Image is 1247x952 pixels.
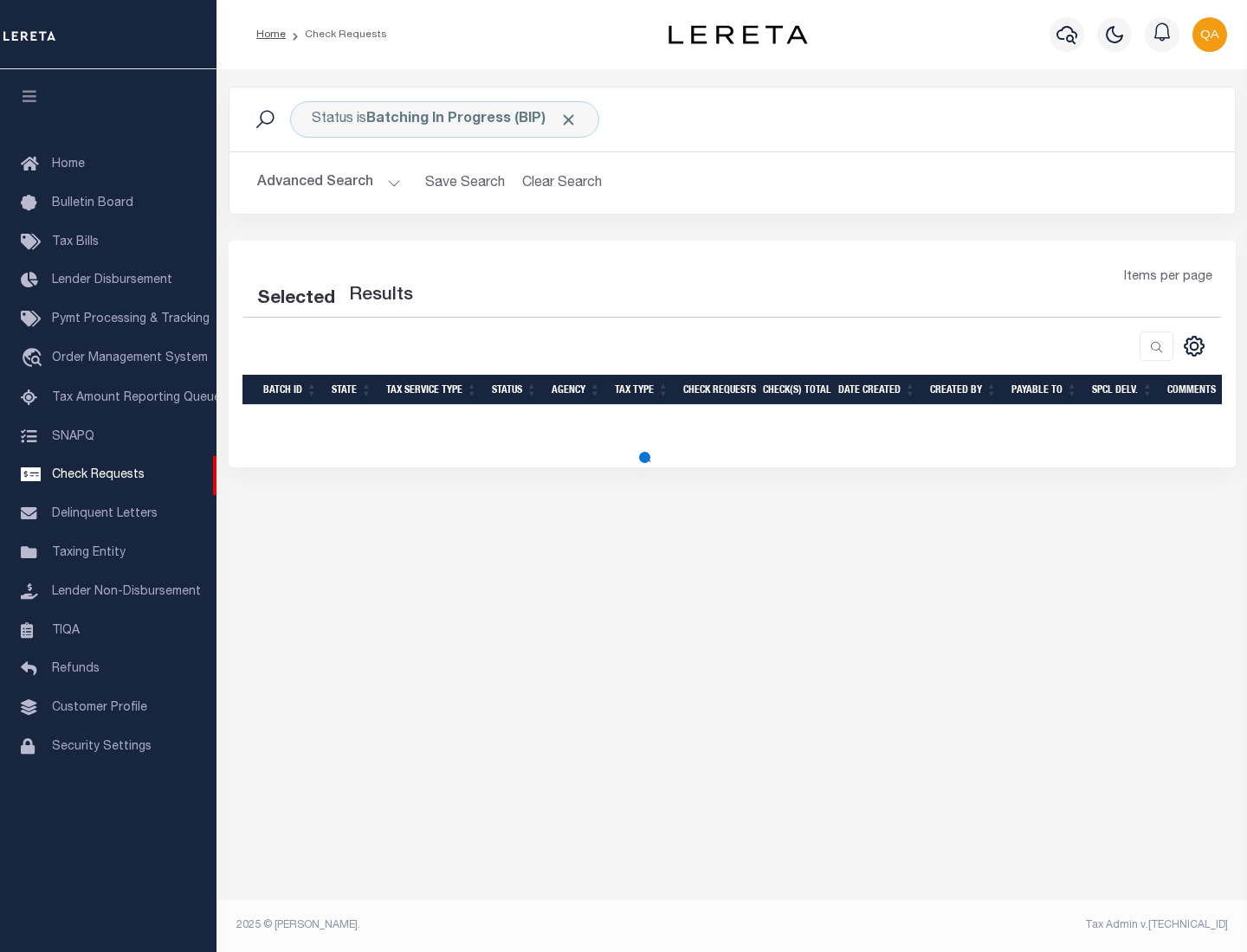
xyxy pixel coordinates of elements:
[52,430,94,442] span: SNAPQ
[923,375,1005,405] th: Created By
[485,375,545,405] th: Status
[669,25,807,44] img: logo-dark.svg
[745,917,1228,933] div: Tax Admin v.[TECHNICAL_ID]
[52,624,80,636] span: TIQA
[559,111,578,129] span: Click to Remove
[1192,17,1227,52] img: svg+xml;base64,PHN2ZyB4bWxucz0iaHR0cDovL3d3dy53My5vcmcvMjAwMC9zdmciIHBvaW50ZXItZXZlbnRzPSJub25lIi...
[256,375,325,405] th: Batch Id
[52,508,158,520] span: Delinquent Letters
[52,663,100,675] span: Refunds
[1160,375,1238,405] th: Comments
[52,158,85,170] span: Home
[257,286,335,313] div: Selected
[52,547,126,559] span: Taxing Entity
[21,348,48,370] i: travel_explore
[52,702,147,714] span: Customer Profile
[257,166,401,200] button: Advanced Search
[52,274,172,286] span: Lender Disbursement
[52,586,201,598] span: Lender Non-Disbursement
[545,375,608,405] th: Agency
[756,375,831,405] th: Check(s) Total
[831,375,923,405] th: Date Created
[366,113,578,126] b: Batching In Progress (BIP)
[290,101,599,138] div: Click to Edit
[52,469,145,481] span: Check Requests
[1124,268,1212,287] span: Items per page
[608,375,676,405] th: Tax Type
[676,375,756,405] th: Check Requests
[52,313,210,325] span: Pymt Processing & Tracking
[52,392,221,404] span: Tax Amount Reporting Queue
[52,236,99,248] span: Tax Bills
[52,741,152,753] span: Security Settings
[349,282,413,310] label: Results
[325,375,379,405] th: State
[1085,375,1160,405] th: Spcl Delv.
[223,917,733,933] div: 2025 © [PERSON_NAME].
[415,166,515,200] button: Save Search
[52,197,133,209] span: Bulletin Board
[286,27,387,42] li: Check Requests
[515,166,610,200] button: Clear Search
[1005,375,1085,405] th: Payable To
[52,352,208,364] span: Order Management System
[379,375,485,405] th: Tax Service Type
[256,29,286,40] a: Home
